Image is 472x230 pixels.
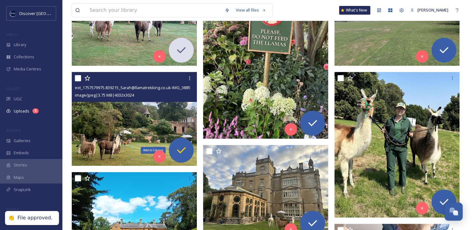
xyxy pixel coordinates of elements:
[14,175,24,180] span: Maps
[14,96,22,102] span: UGC
[72,72,197,166] img: ext_1757579975.839215_Sarah@llamatrekking.co.uk-IMG_3885.jpeg
[141,147,166,154] div: Add to Library
[10,10,16,17] img: Untitled%20design%20%282%29.png
[407,4,451,16] a: [PERSON_NAME]
[334,72,460,217] img: ext_1757579975.86466_Sarah@llamatrekking.co.uk-IMG_3296.jpeg
[14,187,31,193] span: SnapLink
[19,10,76,16] span: Discover [GEOGRAPHIC_DATA]
[339,6,370,15] a: What's New
[417,7,448,13] span: [PERSON_NAME]
[86,3,221,17] input: Search your library
[6,207,19,211] span: SOCIALS
[14,108,29,114] span: Uploads
[17,215,53,221] div: File approved.
[233,4,269,16] a: View all files
[14,162,27,168] span: Stories
[14,150,29,156] span: Embeds
[6,32,17,37] span: MEDIA
[14,66,41,72] span: Media Centres
[8,215,14,221] div: 👏
[445,203,463,221] button: Open Chat
[14,54,34,60] span: Collections
[75,92,134,98] span: image/jpeg | 3.75 MB | 4032 x 3024
[14,42,26,48] span: Library
[32,108,39,113] div: 5
[14,138,31,144] span: Galleries
[6,128,21,133] span: WIDGETS
[75,84,199,90] span: ext_1757579975.839215_Sarah@llamatrekking.co.uk-IMG_3885.jpeg
[6,86,20,91] span: COLLECT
